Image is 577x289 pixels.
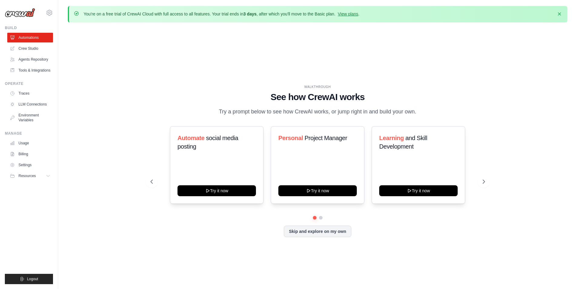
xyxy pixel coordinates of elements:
span: Automate [177,135,204,141]
div: Operate [5,81,53,86]
a: Environment Variables [7,110,53,125]
span: social media posting [177,135,238,150]
p: You're on a free trial of CrewAI Cloud with full access to all features. Your trial ends in , aft... [84,11,360,17]
span: Learning [379,135,404,141]
button: Logout [5,274,53,284]
div: Manage [5,131,53,136]
button: Try it now [177,185,256,196]
a: View plans [338,12,358,16]
button: Try it now [379,185,458,196]
div: WALKTHROUGH [151,85,485,89]
span: Logout [27,277,38,281]
a: Usage [7,138,53,148]
a: Crew Studio [7,44,53,53]
img: Logo [5,8,35,17]
a: Traces [7,89,53,98]
span: and Skill Development [379,135,427,150]
div: Build [5,25,53,30]
button: Resources [7,171,53,181]
span: Project Manager [304,135,347,141]
span: Personal [278,135,303,141]
strong: 3 days [243,12,257,16]
a: Tools & Integrations [7,66,53,75]
h1: See how CrewAI works [151,92,485,102]
button: Skip and explore on my own [284,226,351,237]
button: Try it now [278,185,357,196]
a: Agents Repository [7,55,53,64]
p: Try a prompt below to see how CrewAI works, or jump right in and build your own. [216,107,419,116]
a: Automations [7,33,53,42]
a: LLM Connections [7,99,53,109]
span: Resources [18,173,36,178]
a: Billing [7,149,53,159]
a: Settings [7,160,53,170]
